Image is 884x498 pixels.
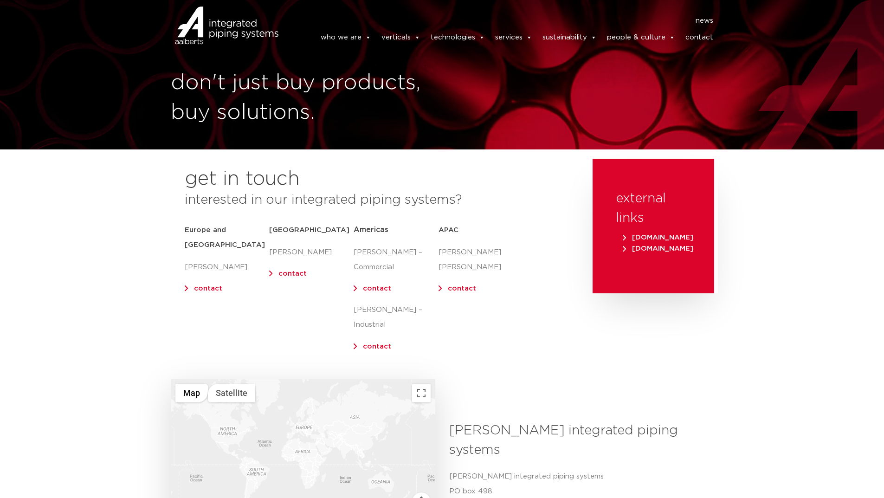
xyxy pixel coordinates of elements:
[439,245,523,275] p: [PERSON_NAME] [PERSON_NAME]
[696,13,713,28] a: news
[381,28,420,47] a: verticals
[185,168,300,190] h2: get in touch
[449,421,707,460] h3: [PERSON_NAME] integrated piping systems
[412,384,431,402] button: Toggle fullscreen view
[607,28,675,47] a: people & culture
[269,223,354,238] h5: [GEOGRAPHIC_DATA]
[620,245,696,252] a: [DOMAIN_NAME]
[620,234,696,241] a: [DOMAIN_NAME]
[194,285,222,292] a: contact
[354,226,388,233] span: Americas
[439,223,523,238] h5: APAC
[208,384,255,402] button: Show satellite imagery
[495,28,532,47] a: services
[185,226,265,248] strong: Europe and [GEOGRAPHIC_DATA]
[185,190,569,210] h3: interested in our integrated piping systems?
[623,245,693,252] span: [DOMAIN_NAME]
[431,28,485,47] a: technologies
[363,343,391,350] a: contact
[623,234,693,241] span: [DOMAIN_NAME]
[175,384,208,402] button: Show street map
[171,68,438,128] h1: don't just buy products, buy solutions.
[448,285,476,292] a: contact
[185,260,269,275] p: [PERSON_NAME]
[542,28,597,47] a: sustainability
[278,270,307,277] a: contact
[354,245,438,275] p: [PERSON_NAME] – Commercial
[292,13,714,28] nav: Menu
[269,245,354,260] p: [PERSON_NAME]
[616,189,691,228] h3: external links
[685,28,713,47] a: contact
[321,28,371,47] a: who we are
[354,303,438,332] p: [PERSON_NAME] – Industrial
[363,285,391,292] a: contact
